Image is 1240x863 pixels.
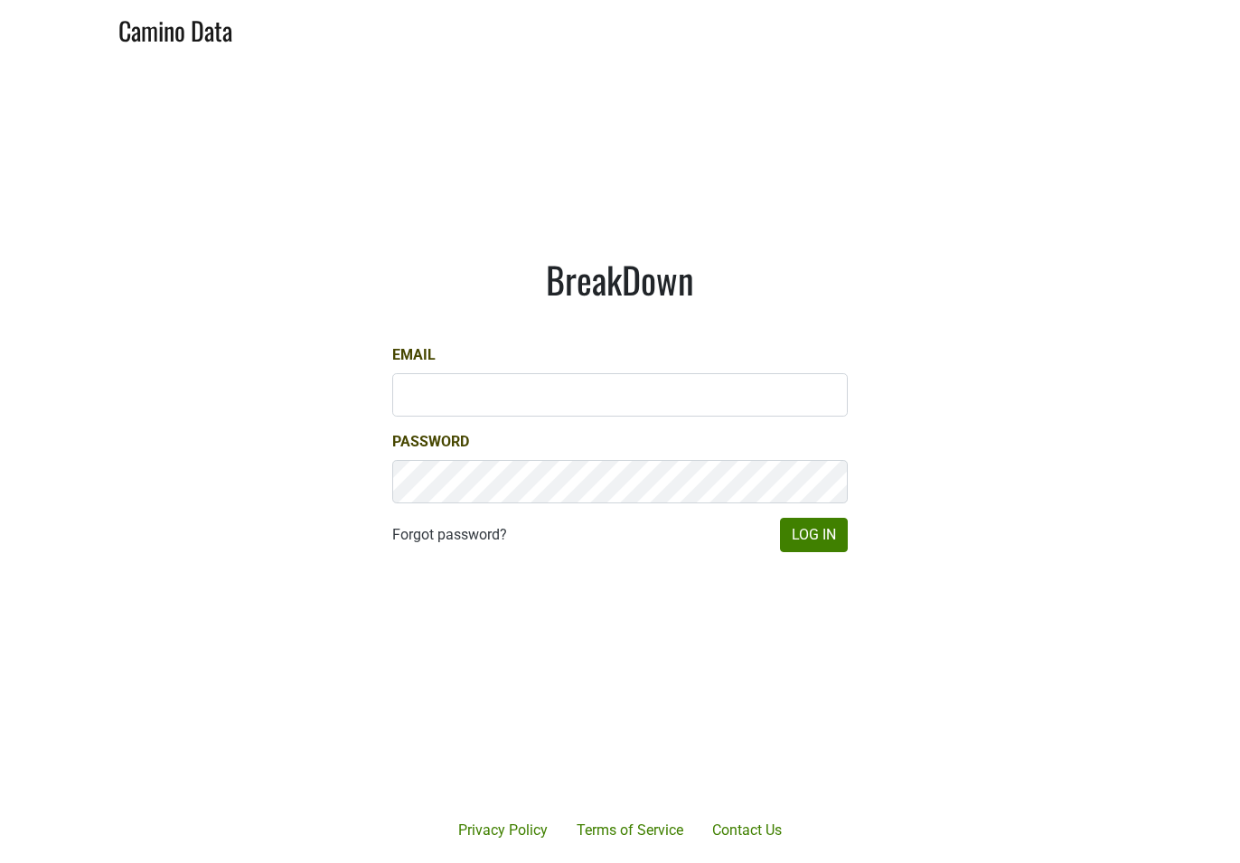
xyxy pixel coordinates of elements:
button: Log In [780,518,848,552]
label: Email [392,344,436,366]
a: Camino Data [118,7,232,50]
a: Terms of Service [562,812,698,849]
a: Forgot password? [392,524,507,546]
a: Privacy Policy [444,812,562,849]
a: Contact Us [698,812,796,849]
h1: BreakDown [392,258,848,301]
label: Password [392,431,469,453]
